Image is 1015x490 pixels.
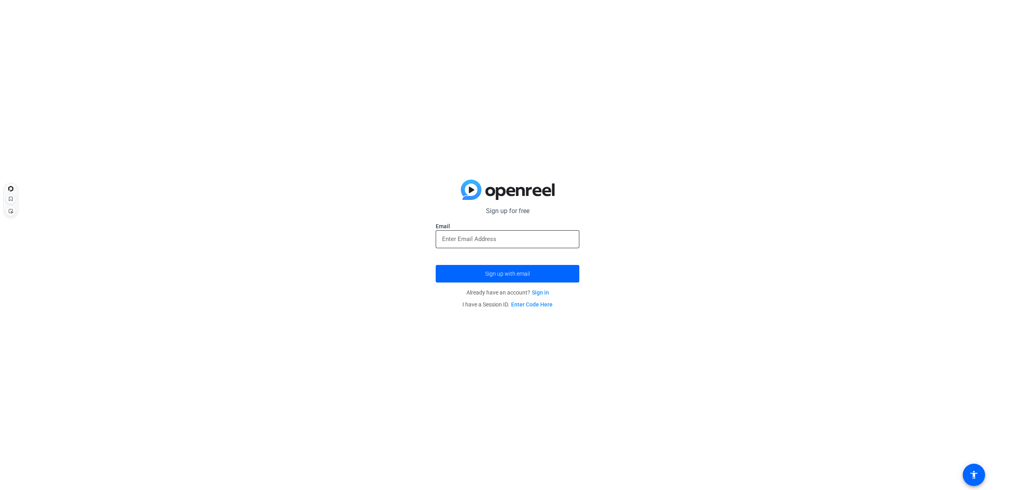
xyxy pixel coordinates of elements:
button: Sign up with email [436,265,579,283]
span: I have a Session ID. [462,301,553,308]
label: Email [436,222,579,230]
a: Sign in [532,289,549,296]
p: Sign up for free [436,206,579,216]
span: Already have an account? [466,289,549,296]
img: blue-gradient.svg [461,180,555,200]
input: Enter Email Address [442,234,573,244]
mat-icon: accessibility [969,470,979,480]
a: Enter Code Here [511,301,553,308]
